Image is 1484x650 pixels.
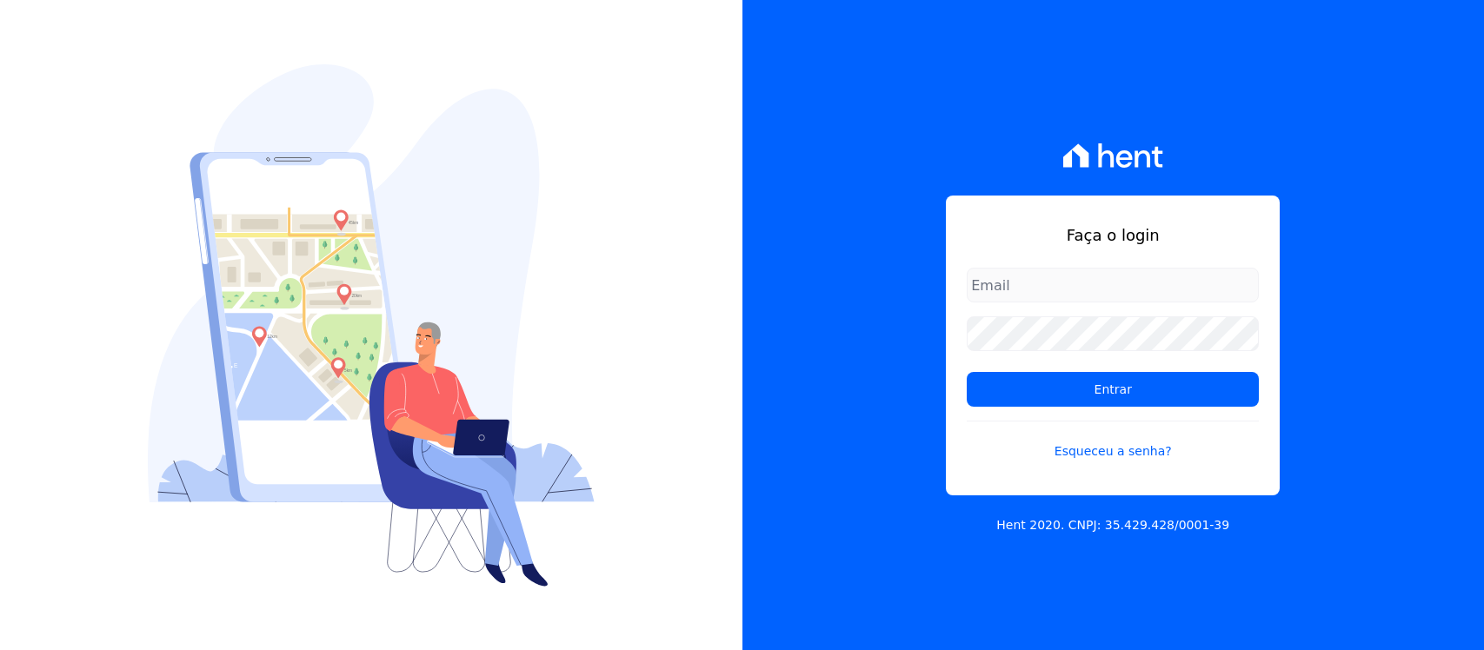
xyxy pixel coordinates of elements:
img: Login [148,64,595,587]
input: Entrar [967,372,1259,407]
input: Email [967,268,1259,302]
a: Esqueceu a senha? [967,421,1259,461]
h1: Faça o login [967,223,1259,247]
p: Hent 2020. CNPJ: 35.429.428/0001-39 [996,516,1229,534]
